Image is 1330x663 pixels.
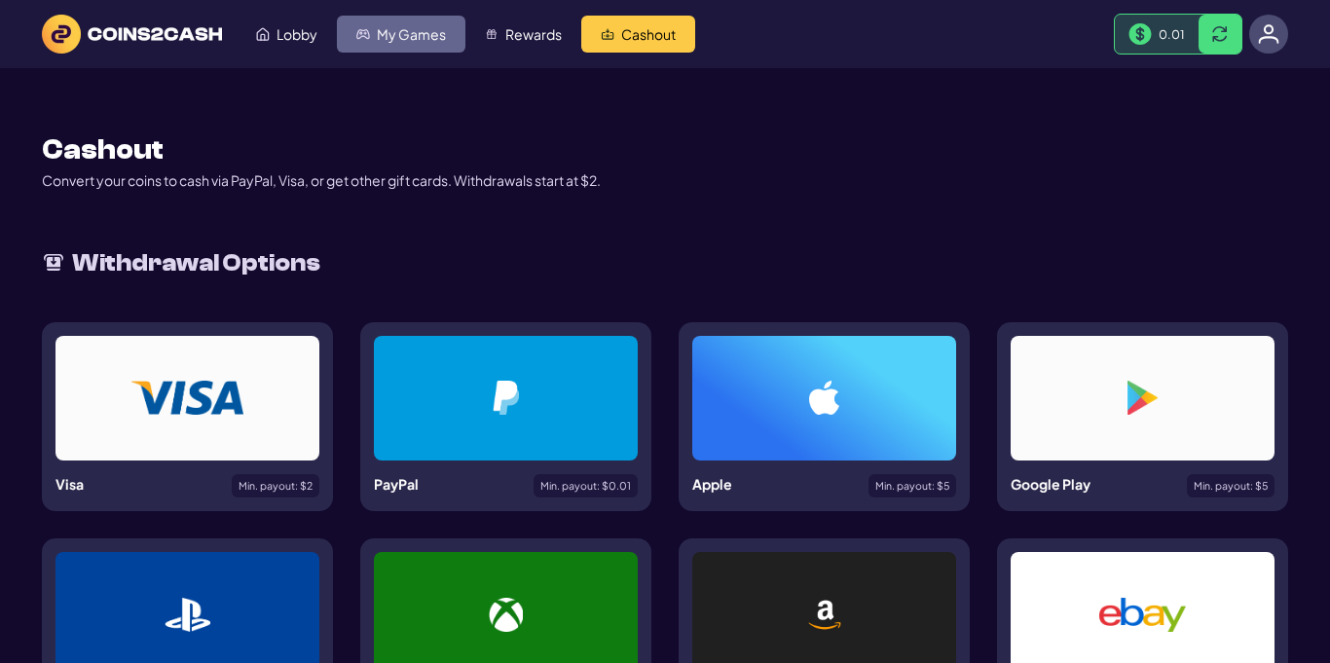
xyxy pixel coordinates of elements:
[485,27,499,41] img: Rewards
[1159,26,1185,42] span: 0.01
[377,27,446,41] span: My Games
[493,381,519,415] img: Payment Method
[277,27,317,41] span: Lobby
[42,15,222,54] img: logo text
[374,475,419,493] span: PayPal
[131,381,242,415] img: Payment Method
[807,598,841,632] img: Payment Method
[256,27,270,41] img: Lobby
[42,170,601,191] p: Convert your coins to cash via PayPal, Visa, or get other gift cards. Withdrawals start at $2.
[1258,23,1279,45] img: avatar
[505,27,562,41] span: Rewards
[165,598,209,632] img: Payment Method
[540,481,631,492] span: Min. payout: $ 0.01
[809,381,839,415] img: Payment Method
[239,481,313,492] span: Min. payout: $ 2
[1194,481,1268,492] span: Min. payout: $ 5
[1011,475,1090,493] span: Google Play
[621,27,676,41] span: Cashout
[875,481,949,492] span: Min. payout: $ 5
[692,475,732,493] span: Apple
[42,136,164,164] h1: Cashout
[1099,598,1185,632] img: Payment Method
[1128,23,1152,46] img: Money Bill
[356,27,370,41] img: My Games
[337,16,465,53] a: My Games
[55,475,84,493] span: Visa
[581,16,695,53] a: Cashout
[601,27,614,41] img: Cashout
[1127,381,1158,415] img: Payment Method
[237,16,337,53] a: Lobby
[72,245,320,281] h2: Withdrawal Options
[489,598,523,632] img: Payment Method
[465,16,581,53] a: Rewards
[42,251,65,275] img: withdrawLogo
